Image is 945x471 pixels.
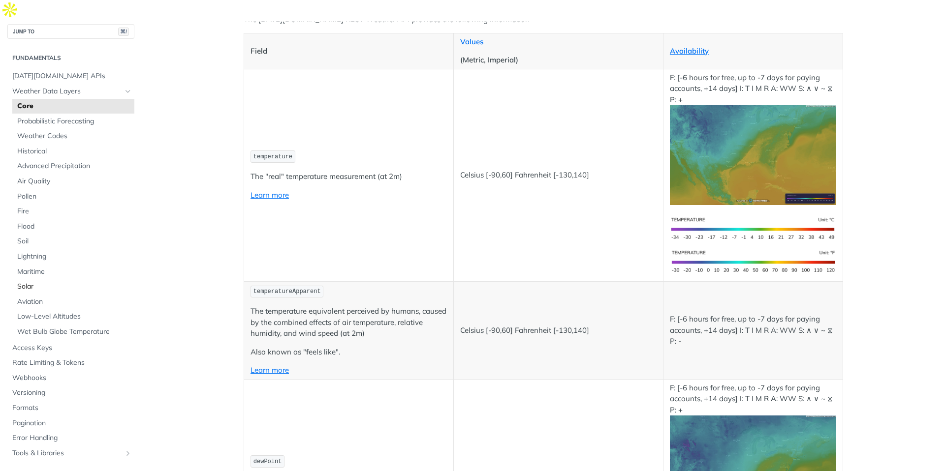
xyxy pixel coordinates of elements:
a: Maritime [12,265,134,279]
span: Core [17,101,132,111]
a: Air Quality [12,174,134,189]
a: Probabilistic Forecasting [12,114,134,129]
span: Low-Level Altitudes [17,312,132,322]
span: Expand image [670,256,836,265]
a: Rate Limiting & Tokens [7,355,134,370]
p: Celsius [-90,60] Fahrenheit [-130,140] [460,325,657,336]
span: Wet Bulb Globe Temperature [17,327,132,337]
span: Tools & Libraries [12,448,122,458]
span: Aviation [17,297,132,307]
span: Error Handling [12,433,132,443]
p: F: [-6 hours for free, up to -7 days for paying accounts, +14 days] I: T I M R A: WW S: ∧ ∨ ~ ⧖ P: - [670,314,836,347]
span: ⌘/ [118,28,129,36]
p: Also known as "feels like". [251,347,447,358]
span: Lightning [17,252,132,262]
span: [DATE][DOMAIN_NAME] APIs [12,71,132,81]
button: Hide subpages for Weather Data Layers [124,88,132,95]
a: Historical [12,144,134,159]
a: Aviation [12,294,134,309]
span: temperatureApparent [253,288,321,295]
span: Historical [17,147,132,156]
a: Availability [670,46,709,56]
span: Weather Codes [17,131,132,141]
p: Celsius [-90,60] Fahrenheit [-130,140] [460,170,657,181]
span: Probabilistic Forecasting [17,117,132,126]
a: Solar [12,279,134,294]
a: Advanced Precipitation [12,159,134,174]
a: Weather Codes [12,129,134,144]
span: temperature [253,153,292,160]
span: Air Quality [17,177,132,186]
button: JUMP TO⌘/ [7,24,134,39]
a: Wet Bulb Globe Temperature [12,324,134,339]
a: Low-Level Altitudes [12,309,134,324]
a: Access Keys [7,341,134,355]
span: Fire [17,206,132,216]
a: Versioning [7,385,134,400]
a: Core [12,99,134,114]
span: Solar [17,282,132,292]
a: Pollen [12,189,134,204]
a: Flood [12,219,134,234]
a: Learn more [251,190,289,200]
a: [DATE][DOMAIN_NAME] APIs [7,69,134,84]
a: Values [460,37,483,46]
a: Weather Data LayersHide subpages for Weather Data Layers [7,84,134,99]
span: Webhooks [12,373,132,383]
p: F: [-6 hours for free, up to -7 days for paying accounts, +14 days] I: T I M R A: WW S: ∧ ∨ ~ ⧖ P: + [670,72,836,205]
h2: Fundamentals [7,54,134,62]
span: Maritime [17,267,132,277]
a: Lightning [12,249,134,264]
span: Weather Data Layers [12,87,122,96]
a: Tools & LibrariesShow subpages for Tools & Libraries [7,446,134,461]
span: Rate Limiting & Tokens [12,358,132,368]
span: Expand image [670,223,836,233]
a: Soil [12,234,134,249]
a: Pagination [7,416,134,431]
a: Webhooks [7,371,134,385]
span: Flood [17,222,132,232]
span: dewPoint [253,458,282,465]
span: Expand image [670,460,836,470]
a: Fire [12,204,134,219]
span: Access Keys [12,343,132,353]
a: Error Handling [7,431,134,445]
span: Versioning [12,388,132,398]
p: The "real" temperature measurement (at 2m) [251,171,447,182]
a: Formats [7,401,134,415]
p: Field [251,46,447,57]
span: Pollen [17,192,132,202]
span: Soil [17,236,132,246]
button: Show subpages for Tools & Libraries [124,449,132,457]
a: Learn more [251,365,289,375]
p: The temperature equivalent perceived by humans, caused by the combined effects of air temperature... [251,306,447,339]
p: (Metric, Imperial) [460,55,657,66]
span: Formats [12,403,132,413]
span: Pagination [12,418,132,428]
span: Expand image [670,150,836,159]
span: Advanced Precipitation [17,161,132,171]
